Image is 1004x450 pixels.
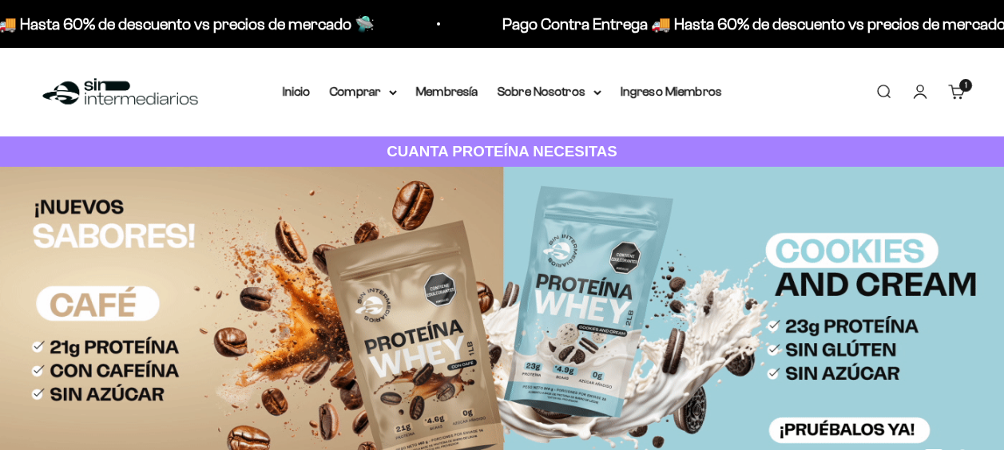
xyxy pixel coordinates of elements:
[330,81,397,102] summary: Comprar
[965,81,967,89] span: 1
[283,85,311,98] a: Inicio
[416,85,478,98] a: Membresía
[498,81,601,102] summary: Sobre Nosotros
[387,143,617,160] strong: CUANTA PROTEÍNA NECESITAS
[621,85,722,98] a: Ingreso Miembros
